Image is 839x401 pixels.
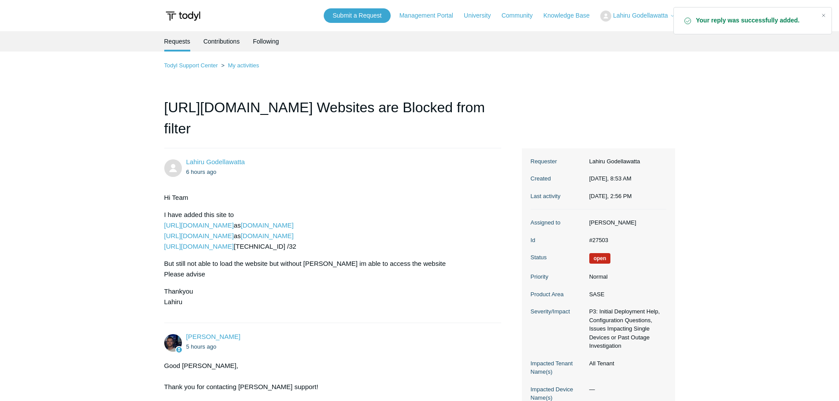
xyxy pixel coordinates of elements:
li: My activities [219,62,259,69]
p: But still not able to load the website but without [PERSON_NAME] im able to access the website Pl... [164,258,493,280]
time: 08/18/2025, 14:56 [589,193,632,199]
a: Community [502,11,542,20]
a: [DOMAIN_NAME] [241,221,294,229]
dt: Created [531,174,585,183]
dd: SASE [585,290,666,299]
p: Thankyou Lahiru [164,286,493,307]
a: My activities [228,62,259,69]
a: Management Portal [399,11,462,20]
span: We are working on a response for you [589,253,611,264]
img: Todyl Support Center Help Center home page [164,8,202,24]
a: Knowledge Base [543,11,599,20]
span: Lahiru Godellawatta [613,12,668,19]
dt: Priority [531,272,585,281]
dd: [PERSON_NAME] [585,218,666,227]
dt: Requester [531,157,585,166]
a: Submit a Request [324,8,390,23]
li: Todyl Support Center [164,62,220,69]
a: Todyl Support Center [164,62,218,69]
a: Lahiru Godellawatta [186,158,245,166]
dd: — [585,385,666,394]
div: Close [817,9,830,22]
li: Requests [164,31,190,52]
dt: Product Area [531,290,585,299]
a: [URL][DOMAIN_NAME] [164,221,234,229]
a: University [464,11,499,20]
a: [DOMAIN_NAME] [241,232,294,239]
dd: Normal [585,272,666,281]
dt: Assigned to [531,218,585,227]
span: Connor Davis [186,333,240,340]
p: I have added this site to as as [TECHNICAL_ID] /32 [164,210,493,252]
time: 08/18/2025, 08:53 [589,175,632,182]
a: Contributions [203,31,240,52]
a: [URL][DOMAIN_NAME] [164,232,234,239]
dd: All Tenant [585,359,666,368]
dt: Last activity [531,192,585,201]
strong: Your reply was successfully added. [696,16,814,25]
p: Hi Team [164,192,493,203]
dt: Status [531,253,585,262]
dt: Severity/Impact [531,307,585,316]
a: [PERSON_NAME] [186,333,240,340]
time: 08/18/2025, 09:11 [186,343,217,350]
dt: Impacted Tenant Name(s) [531,359,585,376]
dd: P3: Initial Deployment Help, Configuration Questions, Issues Impacting Single Devices or Past Out... [585,307,666,350]
a: Following [253,31,279,52]
h1: [URL][DOMAIN_NAME] Websites are Blocked from filter [164,97,502,148]
dd: #27503 [585,236,666,245]
time: 08/18/2025, 08:53 [186,169,217,175]
dt: Id [531,236,585,245]
a: [URL][DOMAIN_NAME] [164,243,234,250]
dd: Lahiru Godellawatta [585,157,666,166]
button: Lahiru Godellawatta [600,11,675,22]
